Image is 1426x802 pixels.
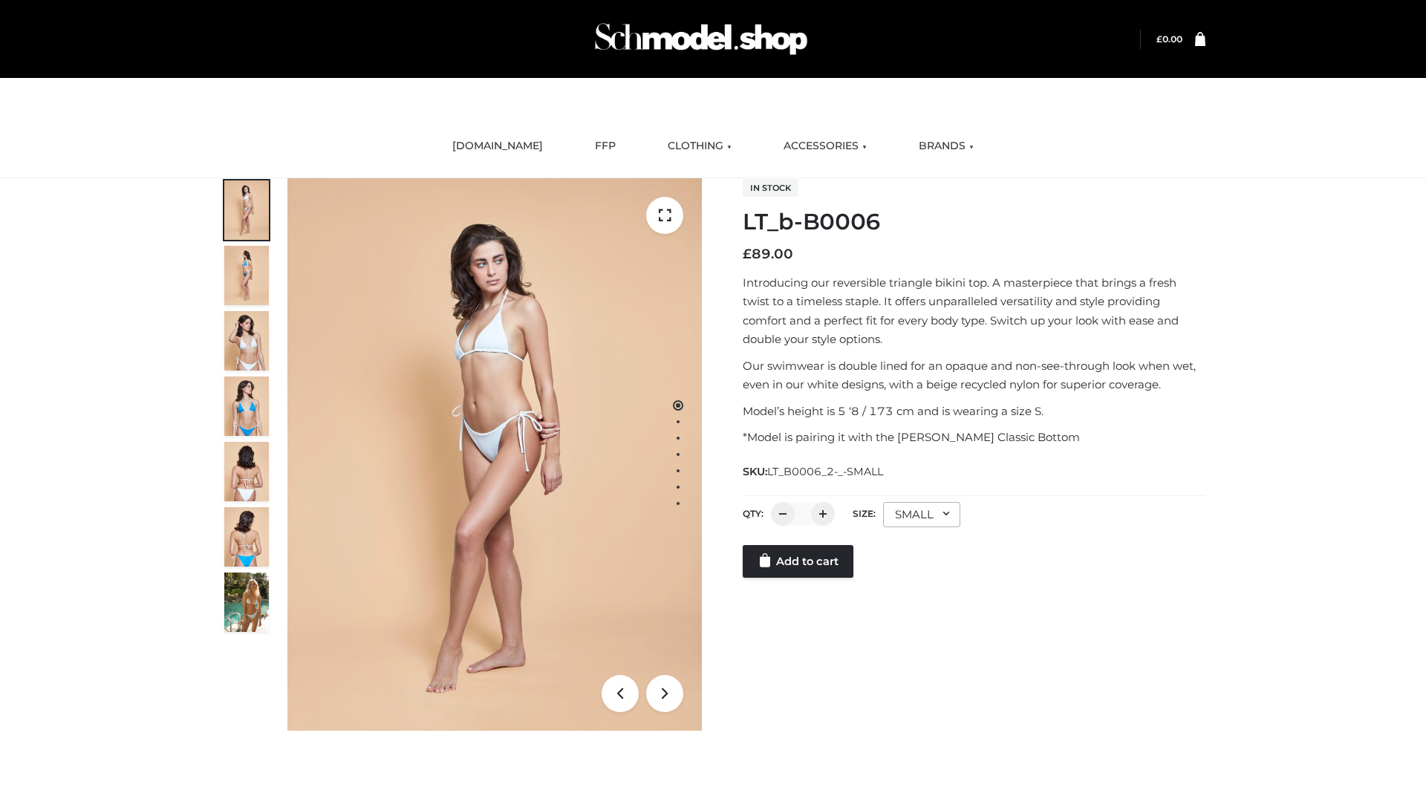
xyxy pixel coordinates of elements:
p: Model’s height is 5 ‘8 / 173 cm and is wearing a size S. [743,402,1205,421]
a: ACCESSORIES [772,130,878,163]
img: ArielClassicBikiniTop_CloudNine_AzureSky_OW114ECO_1 [287,178,702,731]
img: ArielClassicBikiniTop_CloudNine_AzureSky_OW114ECO_1-scaled.jpg [224,180,269,240]
p: *Model is pairing it with the [PERSON_NAME] Classic Bottom [743,428,1205,447]
img: Schmodel Admin 964 [590,10,813,68]
span: LT_B0006_2-_-SMALL [767,465,883,478]
label: QTY: [743,508,764,519]
div: SMALL [883,502,960,527]
a: [DOMAIN_NAME] [441,130,554,163]
h1: LT_b-B0006 [743,209,1205,235]
bdi: 0.00 [1156,33,1182,45]
span: SKU: [743,463,885,480]
img: ArielClassicBikiniTop_CloudNine_AzureSky_OW114ECO_3-scaled.jpg [224,311,269,371]
a: CLOTHING [657,130,743,163]
bdi: 89.00 [743,246,793,262]
img: Arieltop_CloudNine_AzureSky2.jpg [224,573,269,632]
p: Our swimwear is double lined for an opaque and non-see-through look when wet, even in our white d... [743,356,1205,394]
a: £0.00 [1156,33,1182,45]
label: Size: [853,508,876,519]
img: ArielClassicBikiniTop_CloudNine_AzureSky_OW114ECO_4-scaled.jpg [224,376,269,436]
img: ArielClassicBikiniTop_CloudNine_AzureSky_OW114ECO_8-scaled.jpg [224,507,269,567]
span: £ [743,246,752,262]
p: Introducing our reversible triangle bikini top. A masterpiece that brings a fresh twist to a time... [743,273,1205,349]
a: FFP [584,130,627,163]
a: BRANDS [908,130,985,163]
span: £ [1156,33,1162,45]
span: In stock [743,179,798,197]
img: ArielClassicBikiniTop_CloudNine_AzureSky_OW114ECO_2-scaled.jpg [224,246,269,305]
a: Add to cart [743,545,853,578]
img: ArielClassicBikiniTop_CloudNine_AzureSky_OW114ECO_7-scaled.jpg [224,442,269,501]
